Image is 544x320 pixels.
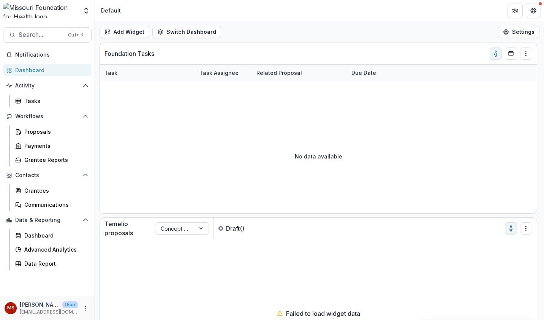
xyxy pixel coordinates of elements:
[252,65,347,81] div: Related Proposal
[3,49,92,61] button: Notifications
[12,154,92,166] a: Grantee Reports
[347,65,404,81] div: Due Date
[100,69,122,77] div: Task
[15,113,79,120] span: Workflows
[15,217,79,223] span: Data & Reporting
[24,142,85,150] div: Payments
[347,69,381,77] div: Due Date
[15,172,79,179] span: Contacts
[7,306,14,310] div: Marcel Scaife
[15,82,79,89] span: Activity
[100,26,149,38] button: Add Widget
[12,198,92,211] a: Communications
[508,3,523,18] button: Partners
[24,231,85,239] div: Dashboard
[81,3,92,18] button: Open entity switcher
[505,48,517,60] button: Calendar
[252,69,307,77] div: Related Proposal
[195,65,252,81] div: Task Assignee
[3,110,92,122] button: Open Workflows
[295,152,342,160] p: No data available
[24,187,85,195] div: Grantees
[505,222,517,234] button: toggle-assigned-to-me
[100,65,195,81] div: Task
[12,257,92,270] a: Data Report
[24,201,85,209] div: Communications
[526,3,541,18] button: Get Help
[62,301,78,308] p: User
[152,26,221,38] button: Switch Dashboard
[20,309,78,315] p: [EMAIL_ADDRESS][DOMAIN_NAME]
[24,128,85,136] div: Proposals
[12,184,92,197] a: Grantees
[12,95,92,107] a: Tasks
[104,219,155,238] p: Temelio proposals
[3,3,78,18] img: Missouri Foundation for Health logo
[3,27,92,43] button: Search...
[15,66,85,74] div: Dashboard
[19,31,63,38] span: Search...
[3,169,92,181] button: Open Contacts
[12,125,92,138] a: Proposals
[3,214,92,226] button: Open Data & Reporting
[520,48,532,60] button: Drag
[24,156,85,164] div: Grantee Reports
[15,52,89,58] span: Notifications
[104,49,154,58] p: Foundation Tasks
[24,97,85,105] div: Tasks
[498,26,539,38] button: Settings
[24,260,85,268] div: Data Report
[24,246,85,253] div: Advanced Analytics
[195,69,243,77] div: Task Assignee
[12,139,92,152] a: Payments
[101,6,121,14] div: Default
[12,243,92,256] a: Advanced Analytics
[3,64,92,76] a: Dashboard
[98,5,124,16] nav: breadcrumb
[490,48,502,60] button: toggle-assigned-to-me
[286,309,360,318] p: Failed to load widget data
[3,79,92,92] button: Open Activity
[81,304,90,313] button: More
[66,31,85,39] div: Ctrl + K
[520,222,532,234] button: Drag
[12,229,92,242] a: Dashboard
[226,224,283,233] p: Draft ( )
[20,301,59,309] p: [PERSON_NAME]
